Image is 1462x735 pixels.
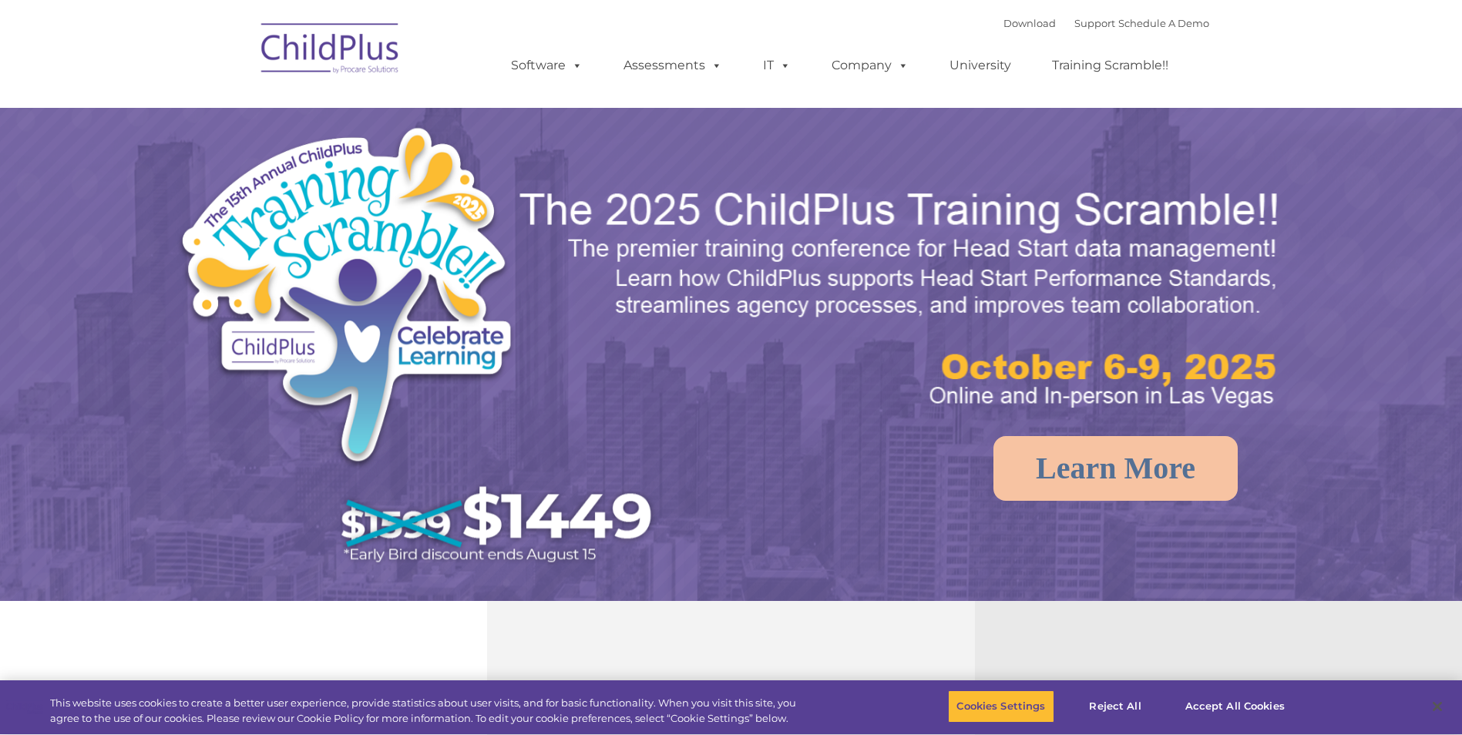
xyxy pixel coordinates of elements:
[934,50,1027,81] a: University
[816,50,924,81] a: Company
[993,436,1238,501] a: Learn More
[1118,17,1209,29] a: Schedule A Demo
[948,690,1054,723] button: Cookies Settings
[496,50,598,81] a: Software
[1067,690,1164,723] button: Reject All
[1074,17,1115,29] a: Support
[254,12,408,89] img: ChildPlus by Procare Solutions
[1177,690,1293,723] button: Accept All Cookies
[748,50,806,81] a: IT
[1003,17,1209,29] font: |
[1003,17,1056,29] a: Download
[1420,690,1454,723] button: Close
[50,696,804,726] div: This website uses cookies to create a better user experience, provide statistics about user visit...
[608,50,738,81] a: Assessments
[1037,50,1184,81] a: Training Scramble!!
